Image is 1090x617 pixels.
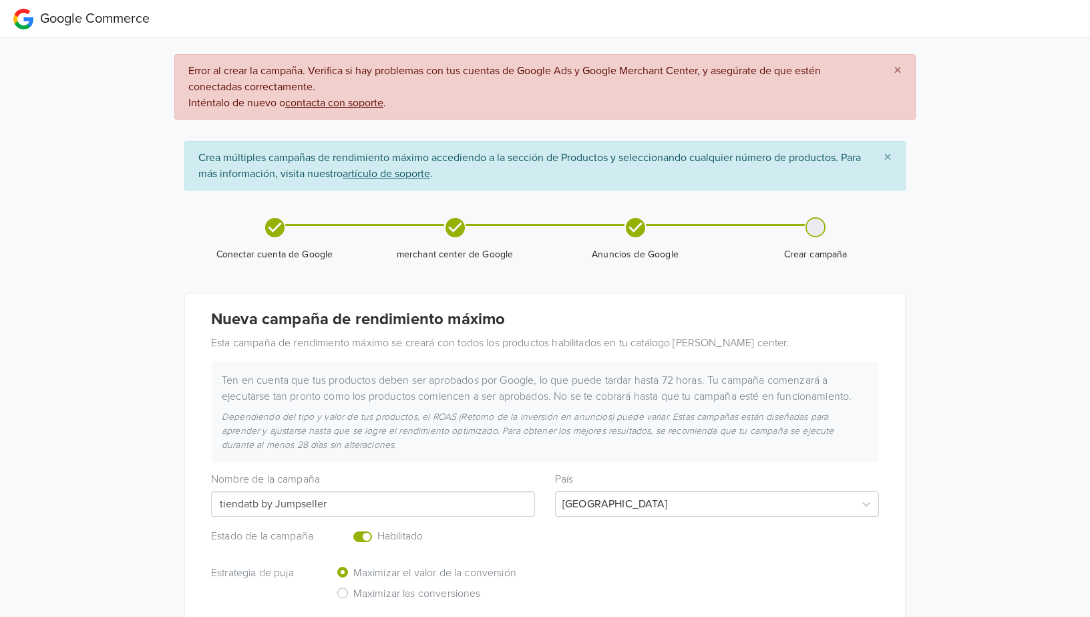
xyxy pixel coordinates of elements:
h6: Maximizar las conversiones [353,588,481,600]
span: × [894,61,902,80]
div: Dependiendo del tipo y valor de tus productos, el ROAS (Retorno de la inversión en anuncios) pued... [212,410,878,452]
a: contacta con soporte [285,96,383,110]
div: Ten en cuenta que tus productos deben ser aprobados por Google, lo que puede tardar hasta 72 hora... [212,372,878,404]
span: × [884,148,892,167]
h6: Estado de la campaña [211,530,316,543]
h6: Nombre de la campaña [211,473,535,486]
h6: Maximizar el valor de la conversión [353,567,516,580]
span: Error al crear la campaña. Verifica si hay problemas con tus cuentas de Google Ads y Google Merch... [188,64,872,111]
h6: Estrategia de puja [211,567,316,580]
h6: País [555,473,879,486]
u: artículo de soporte [343,167,430,180]
div: Crea múltiples campañas de rendimiento máximo accediendo a la sección de Productos y seleccionand... [184,141,906,191]
span: Conectar cuenta de Google [190,248,359,261]
span: Crear campaña [731,248,900,261]
span: merchant center de Google [370,248,540,261]
div: Inténtalo de nuevo o . [188,95,872,111]
span: Anuncios de Google [550,248,720,261]
button: Close [870,142,905,174]
h4: Nueva campaña de rendimiento máximo [211,310,879,330]
button: Close [880,55,915,87]
input: Campaign name [211,491,535,517]
div: Esta campaña de rendimiento máximo se creará con todos los productos habilitados en tu catálogo [... [201,335,889,351]
h6: Habilitado [377,530,492,543]
span: Google Commerce [40,11,150,27]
